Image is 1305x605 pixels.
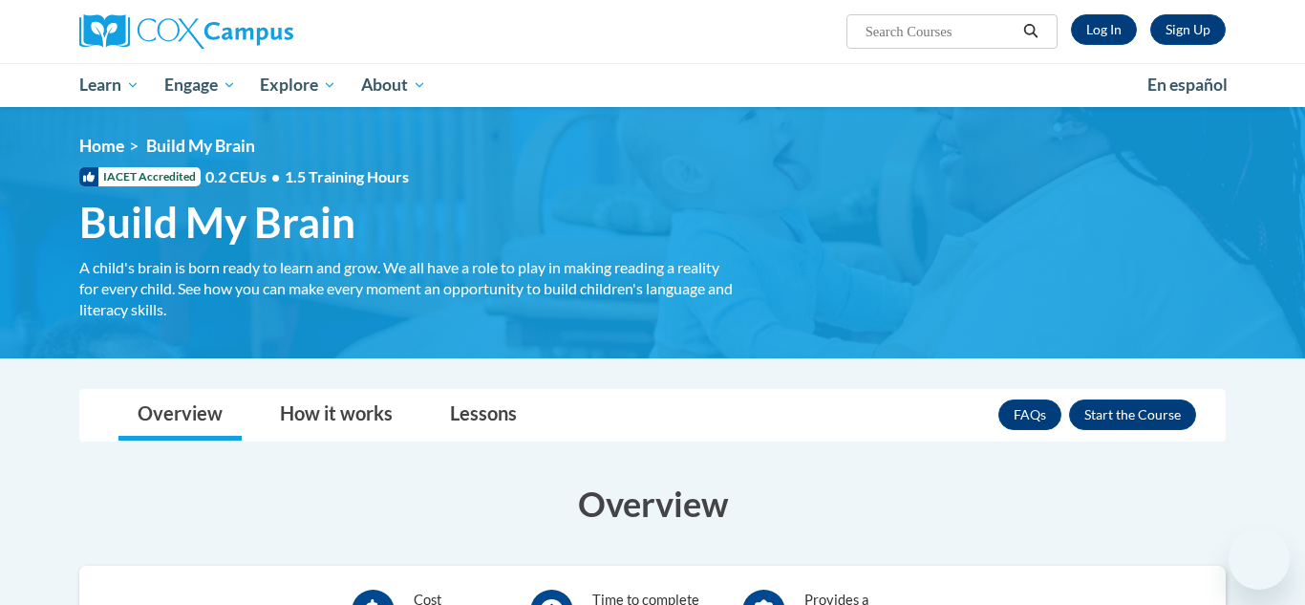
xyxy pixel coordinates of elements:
a: How it works [261,390,412,441]
div: A child's brain is born ready to learn and grow. We all have a role to play in making reading a r... [79,257,738,320]
span: Learn [79,74,139,97]
a: FAQs [998,400,1061,430]
input: Search Courses [864,20,1016,43]
span: • [271,167,280,185]
span: 0.2 CEUs [205,166,409,187]
button: Enroll [1069,400,1196,430]
span: Build My Brain [146,136,255,156]
button: Search [1016,20,1045,43]
span: 1.5 Training Hours [285,167,409,185]
a: En español [1135,65,1240,105]
span: En español [1147,75,1228,95]
a: Register [1150,14,1226,45]
iframe: Button to launch messaging window [1229,529,1290,590]
a: Explore [247,63,349,107]
span: Build My Brain [79,197,355,248]
div: Main menu [51,63,1254,107]
span: IACET Accredited [79,167,201,186]
a: Overview [118,390,242,441]
a: About [349,63,439,107]
span: Engage [164,74,236,97]
h3: Overview [79,480,1226,528]
a: Lessons [431,390,536,441]
img: Cox Campus [79,14,293,49]
span: Explore [260,74,336,97]
a: Home [79,136,124,156]
a: Log In [1071,14,1137,45]
a: Learn [67,63,152,107]
a: Engage [152,63,248,107]
a: Cox Campus [79,14,442,49]
span: About [361,74,426,97]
